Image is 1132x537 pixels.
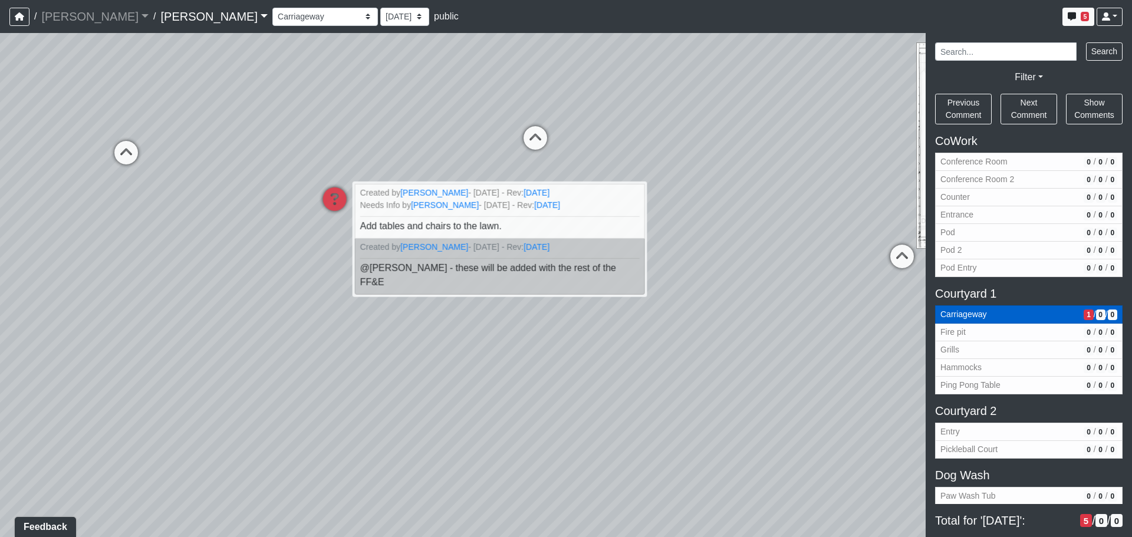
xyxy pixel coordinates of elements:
[1096,157,1105,167] span: # of QA/customer approval comments in revision
[160,5,268,28] a: [PERSON_NAME]
[434,11,459,21] span: public
[935,224,1123,242] button: Pod0/0/0
[935,171,1123,189] button: Conference Room 20/0/0
[1108,263,1117,274] span: # of resolved comments in revision
[1094,326,1096,338] span: /
[940,426,1079,438] span: Entry
[935,189,1123,206] button: Counter0/0/0
[935,259,1123,277] button: Pod Entry0/0/0
[1001,94,1057,124] button: Next Comment
[935,441,1123,459] button: Pickleball Court0/0/0
[1096,363,1105,373] span: # of QA/customer approval comments in revision
[935,94,992,124] button: Previous Comment
[1108,228,1117,238] span: # of resolved comments in revision
[1105,426,1108,438] span: /
[1107,513,1111,528] span: /
[935,242,1123,259] button: Pod 20/0/0
[1108,157,1117,167] span: # of resolved comments in revision
[1096,192,1105,203] span: # of QA/customer approval comments in revision
[29,5,41,28] span: /
[1105,173,1108,186] span: /
[1105,344,1108,356] span: /
[935,513,1075,528] span: Total for '[DATE]':
[935,341,1123,359] button: Grills0/0/0
[534,200,560,210] a: [DATE]
[1105,191,1108,203] span: /
[1084,157,1093,167] span: # of open/more info comments in revision
[1086,42,1123,61] button: Search
[940,244,1079,256] span: Pod 2
[1084,228,1093,238] span: # of open/more info comments in revision
[360,221,502,231] span: Add tables and chairs to the lawn.
[1015,72,1043,82] a: Filter
[1105,244,1108,256] span: /
[935,42,1077,61] input: Search
[1096,327,1105,338] span: # of QA/customer approval comments in revision
[1108,174,1117,185] span: # of resolved comments in revision
[1096,309,1105,320] span: # of QA/customer approval comments in revision
[940,262,1079,274] span: Pod Entry
[1084,192,1093,203] span: # of open/more info comments in revision
[1108,192,1117,203] span: # of resolved comments in revision
[940,379,1079,391] span: Ping Pong Table
[1105,262,1108,274] span: /
[1105,379,1108,391] span: /
[946,98,982,120] span: Previous Comment
[1084,427,1093,437] span: # of open/more info comments in revision
[935,404,1123,418] h5: Courtyard 2
[935,487,1123,505] button: Paw Wash Tub0/0/0
[1094,173,1096,186] span: /
[935,359,1123,377] button: Hammocks0/0/0
[1105,156,1108,168] span: /
[1108,309,1117,320] span: # of resolved comments in revision
[1105,326,1108,338] span: /
[1094,361,1096,374] span: /
[1095,514,1107,528] span: # of QA/customer approval comments in revision
[1094,490,1096,502] span: /
[940,308,1079,321] span: Carriageway
[1096,263,1105,274] span: # of QA/customer approval comments in revision
[1084,174,1093,185] span: # of open/more info comments in revision
[1074,98,1114,120] span: Show Comments
[1094,191,1096,203] span: /
[360,199,640,212] small: Needs Info by - [DATE] - Rev:
[1096,210,1105,220] span: # of QA/customer approval comments in revision
[1105,490,1108,502] span: /
[1094,308,1096,321] span: /
[360,263,619,287] span: @[PERSON_NAME] - these will be added with the rest of the FF&E
[1096,491,1105,502] span: # of QA/customer approval comments in revision
[1094,426,1096,438] span: /
[1096,427,1105,437] span: # of QA/customer approval comments in revision
[935,324,1123,341] button: Fire pit0/0/0
[1096,345,1105,355] span: # of QA/customer approval comments in revision
[1084,210,1093,220] span: # of open/more info comments in revision
[1084,345,1093,355] span: # of open/more info comments in revision
[1094,244,1096,256] span: /
[935,377,1123,394] button: Ping Pong Table0/0/0
[400,242,468,252] a: [PERSON_NAME]
[1108,363,1117,373] span: # of resolved comments in revision
[1108,210,1117,220] span: # of resolved comments in revision
[940,490,1079,502] span: Paw Wash Tub
[524,242,549,252] a: [DATE]
[1105,209,1108,221] span: /
[1066,94,1123,124] button: Show Comments
[149,5,160,28] span: /
[1094,443,1096,456] span: /
[1096,380,1105,391] span: # of QA/customer approval comments in revision
[1062,8,1094,26] button: 5
[940,361,1079,374] span: Hammocks
[1084,491,1093,502] span: # of open/more info comments in revision
[940,173,1079,186] span: Conference Room 2
[1094,209,1096,221] span: /
[935,423,1123,441] button: Entry0/0/0
[940,156,1079,168] span: Conference Room
[9,513,78,537] iframe: Ybug feedback widget
[940,191,1079,203] span: Counter
[1108,427,1117,437] span: # of resolved comments in revision
[1105,226,1108,239] span: /
[1105,308,1108,321] span: /
[1084,309,1093,320] span: # of open/more info comments in revision
[1011,98,1047,120] span: Next Comment
[940,209,1079,221] span: Entrance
